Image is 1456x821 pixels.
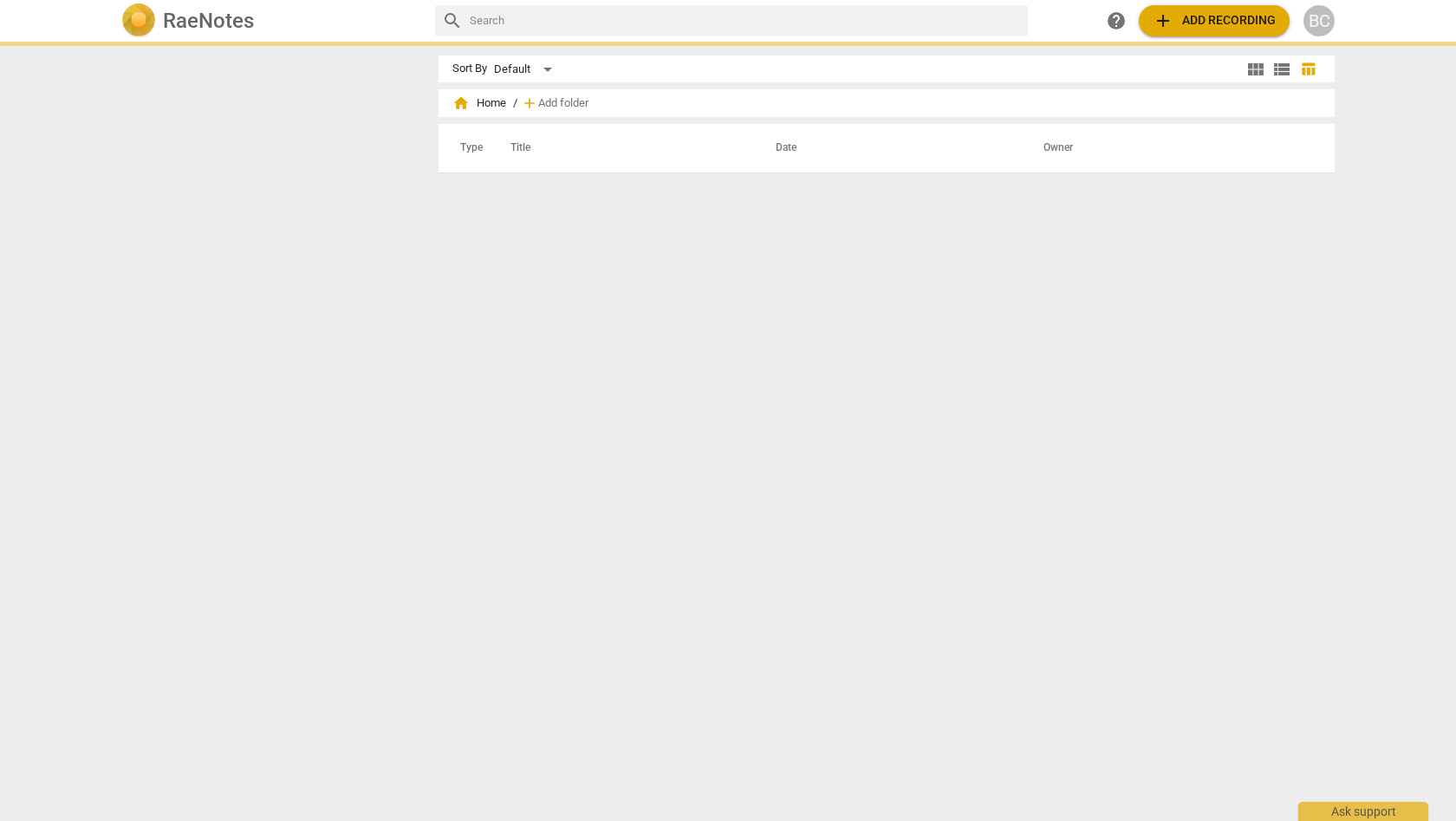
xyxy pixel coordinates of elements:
span: Add recording [1153,10,1276,31]
button: Table view [1295,56,1321,82]
button: Upload [1139,5,1290,36]
span: view_list [1271,59,1292,80]
span: help [1106,10,1127,31]
button: Tile view [1243,56,1269,82]
a: LogoRaeNotes [121,3,421,38]
span: Add folder [538,97,588,110]
th: Type [446,124,490,173]
th: Date [755,124,1023,173]
button: List view [1269,56,1295,82]
div: Ask support [1298,802,1428,821]
span: / [513,97,517,110]
span: home [452,94,470,112]
button: BC [1303,5,1335,36]
th: Title [490,124,755,173]
span: Home [452,94,506,112]
th: Owner [1023,124,1316,173]
span: view_module [1245,59,1266,80]
span: search [442,10,463,31]
span: add [521,94,538,112]
span: table_chart [1300,61,1316,77]
img: Logo [121,3,156,38]
a: Help [1101,5,1132,36]
div: Default [494,55,558,83]
h2: RaeNotes [163,9,254,33]
input: Search [470,7,1021,35]
div: Sort By [452,62,487,75]
span: add [1153,10,1173,31]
